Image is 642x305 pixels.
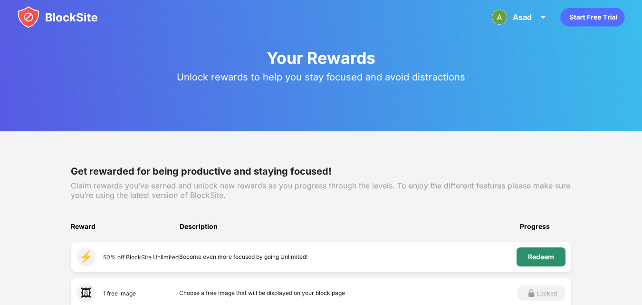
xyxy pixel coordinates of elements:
[17,6,98,29] img: blocksite-icon.svg
[71,223,180,242] div: Reward
[526,287,537,299] img: grey-lock.svg
[77,284,96,303] div: 🖼
[179,284,517,303] div: Choose a free image that will be displayed on your block page
[180,223,520,242] div: Description
[103,290,136,297] div: 1 free image
[103,254,179,261] div: 50% off BlockSite Unlimited
[492,10,507,25] img: ACg8ocKQbvH_zyahAj8HIzRiCpFBA694npIKtfcmvix-woZvNubijQ=s96-c
[77,247,96,266] div: ⚡️
[520,223,571,242] div: Progress
[71,166,572,177] div: Get rewarded for being productive and staying focused!
[179,247,517,266] div: Become even more focused by going Unlimited!
[71,181,572,200] div: Claim rewards you’ve earned and unlock new rewards as you progress through the levels. To enjoy t...
[560,8,625,27] div: animation
[537,290,557,297] div: Locked
[528,253,554,261] div: Redeem
[513,12,532,22] div: Asad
